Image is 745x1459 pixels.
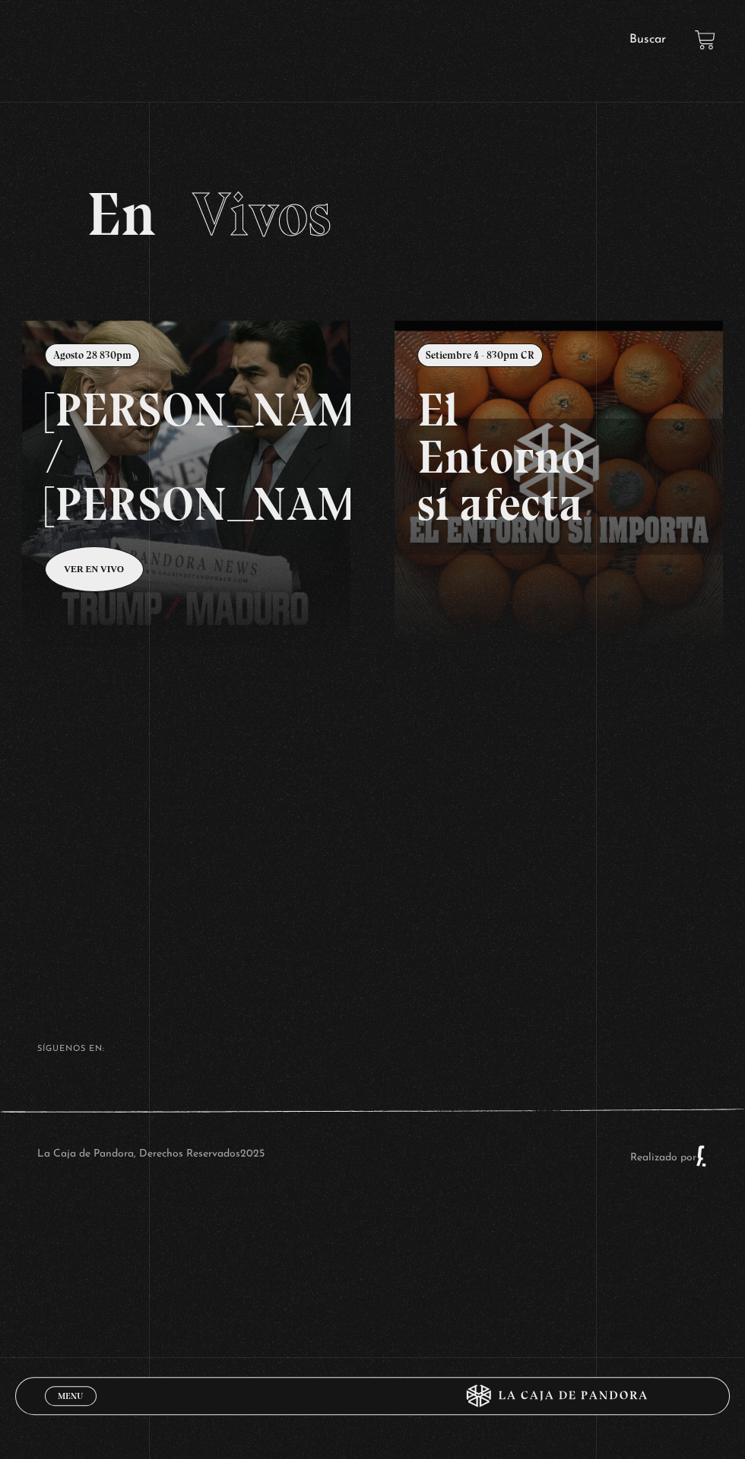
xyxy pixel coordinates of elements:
[37,1144,265,1167] p: La Caja de Pandora, Derechos Reservados 2025
[87,184,659,245] h2: En
[37,1045,708,1053] h4: SÍguenos en:
[192,178,331,251] span: Vivos
[630,1152,708,1163] a: Realizado por
[695,30,715,50] a: View your shopping cart
[629,33,666,46] a: Buscar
